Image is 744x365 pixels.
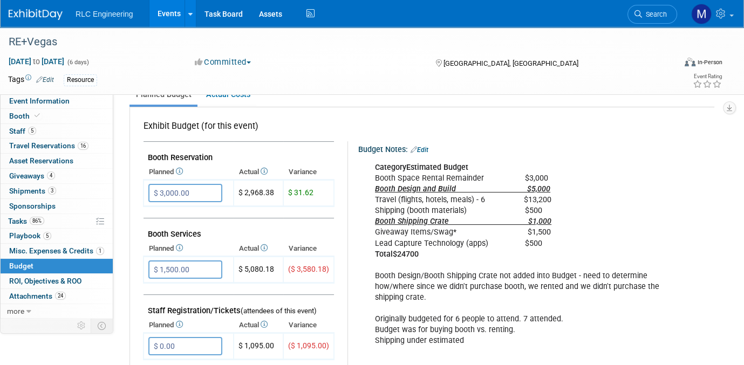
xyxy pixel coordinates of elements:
a: ROI, Objectives & ROO [1,274,113,288]
div: Exhibit Budget (for this event) [144,120,330,138]
div: RE+Vegas [5,32,661,52]
span: 16 [78,142,88,150]
a: Travel Reservations16 [1,139,113,153]
span: (6 days) [66,59,89,66]
th: Variance [283,318,334,333]
th: Variance [283,241,334,256]
a: Staff5 [1,124,113,139]
span: Misc. Expenses & Credits [9,246,104,255]
span: Travel Reservations [9,141,88,150]
b: Booth Design and Build $5,000 [375,184,550,194]
span: 1 [96,247,104,255]
span: 86% [30,217,44,225]
span: ($ 3,580.18) [288,265,329,273]
span: [GEOGRAPHIC_DATA], [GEOGRAPHIC_DATA] [443,59,578,67]
span: Event Information [9,97,70,105]
span: Tasks [8,217,44,225]
span: 4 [47,171,55,180]
td: Booth Reservation [144,142,334,165]
span: Budget [9,261,33,270]
a: Edit [411,146,428,154]
td: Personalize Event Tab Strip [72,319,91,333]
a: Booth [1,109,113,123]
span: Shipments [9,187,56,195]
a: Attachments24 [1,289,113,304]
img: ExhibitDay [9,9,63,20]
img: Michelle Daniels [691,4,712,24]
td: Toggle Event Tabs [91,319,113,333]
span: Asset Reservations [9,156,73,165]
span: 3 [48,187,56,195]
th: Actual [234,164,283,180]
a: more [1,304,113,319]
span: Sponsorships [9,202,56,210]
span: Booth [9,112,42,120]
th: Planned [144,164,234,180]
a: Misc. Expenses & Credits1 [1,244,113,258]
span: 24 [55,292,66,300]
span: to [31,57,42,66]
b: Estimated Budget [406,163,468,172]
span: Giveaways [9,171,55,180]
b: Total [375,250,393,259]
a: Sponsorships [1,199,113,214]
span: (attendees of this event) [241,307,317,315]
th: Variance [283,164,334,180]
b: Category [375,163,406,172]
div: Resource [64,74,97,86]
a: Search [627,5,677,24]
td: Tags [8,74,54,86]
span: $ 2,968.38 [238,188,274,197]
a: Giveaways4 [1,169,113,183]
td: Staff Registration/Tickets [144,295,334,318]
div: Budget Notes: [358,141,713,155]
a: Playbook5 [1,229,113,243]
div: Event Format [617,56,722,72]
a: Edit [36,76,54,84]
a: Tasks86% [1,214,113,229]
th: Planned [144,241,234,256]
span: RLC Engineering [76,10,133,18]
span: Search [642,10,667,18]
i: Booth reservation complete [35,113,40,119]
div: Booth Space Rental Remainder $3,000 Travel (flights, hotels, meals) - 6 $13,200 Shipping (booth m... [367,157,693,352]
td: $ 5,080.18 [234,257,283,283]
b: $24700 [393,250,419,259]
div: Event Rating [693,74,722,79]
td: Booth Services [144,218,334,242]
img: Format-Inperson.png [685,58,695,66]
span: ROI, Objectives & ROO [9,277,81,285]
span: Playbook [9,231,51,240]
span: ($ 1,095.00) [288,341,329,350]
th: Actual [234,241,283,256]
button: Committed [191,57,255,68]
u: Booth Shipping Crate $1,000 [375,217,551,226]
span: 5 [43,232,51,240]
span: Staff [9,127,36,135]
a: Budget [1,259,113,273]
td: $ 1,095.00 [234,333,283,360]
th: Actual [234,318,283,333]
a: Asset Reservations [1,154,113,168]
span: $ 31.62 [288,188,313,197]
a: Event Information [1,94,113,108]
span: 5 [28,127,36,135]
span: [DATE] [DATE] [8,57,65,66]
span: Attachments [9,292,66,300]
div: In-Person [697,58,722,66]
th: Planned [144,318,234,333]
span: more [7,307,24,315]
a: Shipments3 [1,184,113,198]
